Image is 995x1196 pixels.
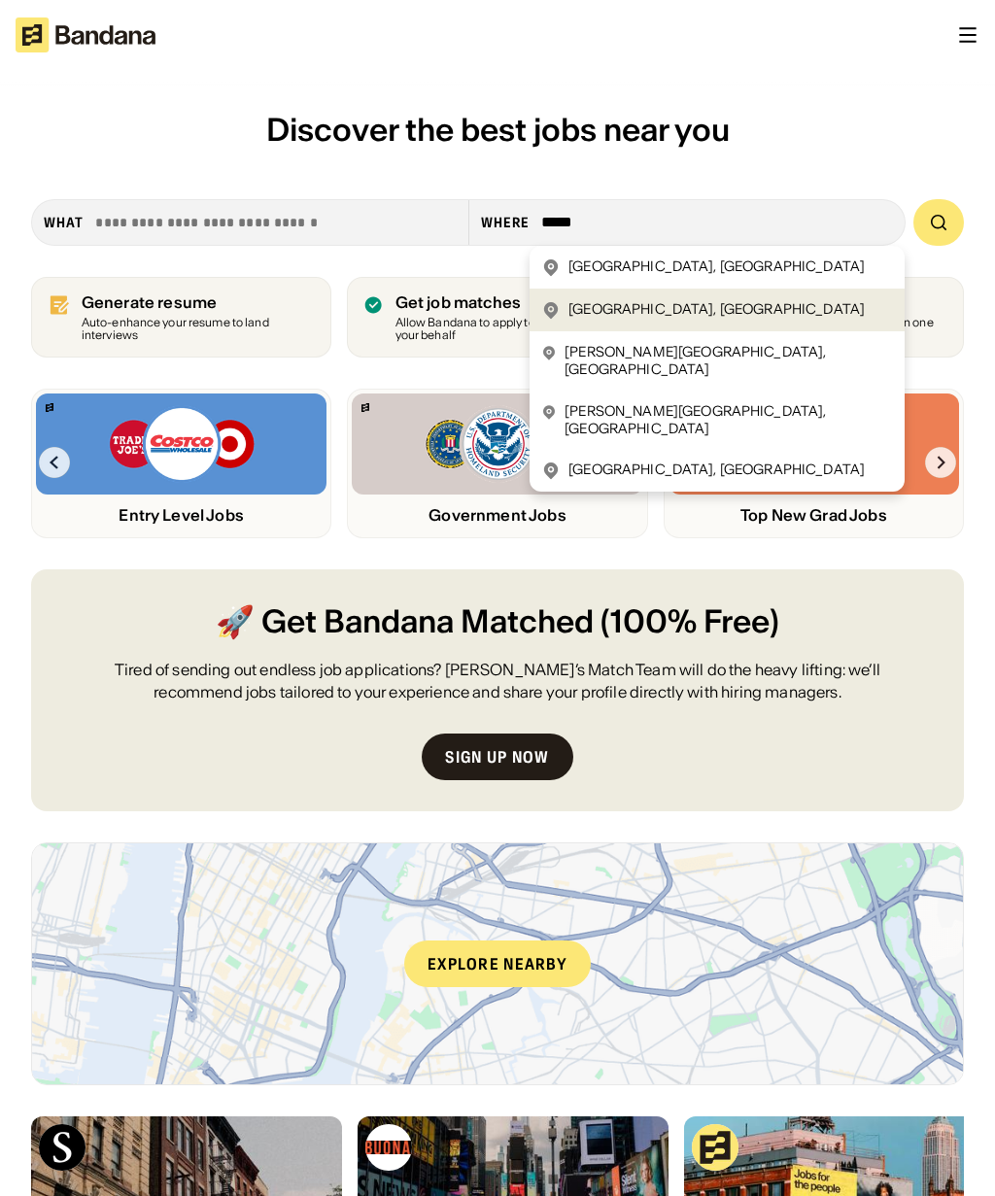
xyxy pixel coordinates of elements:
[44,214,84,231] div: what
[347,277,647,359] a: Get job matches Allow Bandana to apply to select jobs on your behalf
[36,506,326,525] div: Entry Level Jobs
[31,277,331,359] a: Generate resume Auto-enhance your resume to land interviews
[692,1124,738,1171] img: Bandana logo
[266,110,730,150] span: Discover the best jobs near you
[39,447,70,478] img: Left Arrow
[108,405,256,483] img: Trader Joe’s, Costco, Target logos
[361,403,369,412] img: Bandana logo
[352,506,642,525] div: Government Jobs
[925,447,956,478] img: Right Arrow
[32,843,963,1084] a: Explore nearby
[347,389,647,537] a: Bandana logoFBI, DHS, MWRD logosGovernment Jobs
[422,734,572,780] a: Sign up now
[216,600,594,644] span: 🚀 Get Bandana Matched
[82,317,316,342] div: Auto-enhance your resume to land interviews
[445,749,549,765] div: Sign up now
[16,17,155,52] img: Bandana logotype
[395,317,632,342] div: Allow Bandana to apply to select jobs on your behalf
[46,403,53,412] img: Bandana logo
[395,293,632,312] div: Get job matches
[82,293,316,312] div: Generate resume
[481,214,531,231] div: Where
[568,257,865,277] div: [GEOGRAPHIC_DATA], [GEOGRAPHIC_DATA]
[31,389,331,537] a: Bandana logoTrader Joe’s, Costco, Target logosEntry Level Jobs
[568,461,865,480] div: [GEOGRAPHIC_DATA], [GEOGRAPHIC_DATA]
[39,1124,86,1171] img: Skydance Animation logo
[568,300,865,320] div: [GEOGRAPHIC_DATA], [GEOGRAPHIC_DATA]
[78,659,917,702] div: Tired of sending out endless job applications? [PERSON_NAME]’s Match Team will do the heavy lifti...
[365,1124,412,1171] img: The Buona Companies logo
[669,506,959,525] div: Top New Grad Jobs
[565,402,893,437] div: [PERSON_NAME][GEOGRAPHIC_DATA], [GEOGRAPHIC_DATA]
[424,405,571,483] img: FBI, DHS, MWRD logos
[600,600,779,644] span: (100% Free)
[404,940,591,987] div: Explore nearby
[565,343,893,378] div: [PERSON_NAME][GEOGRAPHIC_DATA], [GEOGRAPHIC_DATA]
